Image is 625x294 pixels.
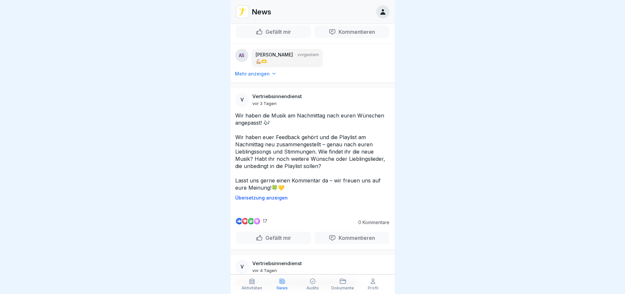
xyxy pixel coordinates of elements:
[252,8,271,16] p: News
[331,286,354,290] p: Dokumente
[236,6,249,18] img: vd4jgc378hxa8p7qw0fvrl7x.png
[336,235,375,241] p: Kommentieren
[298,52,319,58] p: vorgestern
[235,260,249,274] div: V
[235,112,390,191] p: Wir haben die Musik am Nachmittag nach euren Wünschen angepasst! 🎶 Wir haben euer Feedback gehört...
[252,94,302,99] p: Vertriebsinnendienst
[263,219,267,224] p: 17
[368,286,378,290] p: Profil
[353,220,389,225] p: 0 Kommentare
[263,29,291,35] p: Gefällt mir
[256,52,293,58] p: [PERSON_NAME]
[306,286,319,290] p: Audits
[336,29,375,35] p: Kommentieren
[235,195,390,200] p: Übersetzung anzeigen
[252,101,277,106] p: vor 3 Tagen
[277,286,288,290] p: News
[256,58,319,65] p: 💪🏼🫶
[263,235,291,241] p: Gefällt mir
[252,261,302,266] p: Vertriebsinnendienst
[235,93,249,107] div: V
[235,49,248,62] div: AS
[241,286,262,290] p: Aktivitäten
[252,268,277,273] p: vor 4 Tagen
[235,71,270,77] p: Mehr anzeigen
